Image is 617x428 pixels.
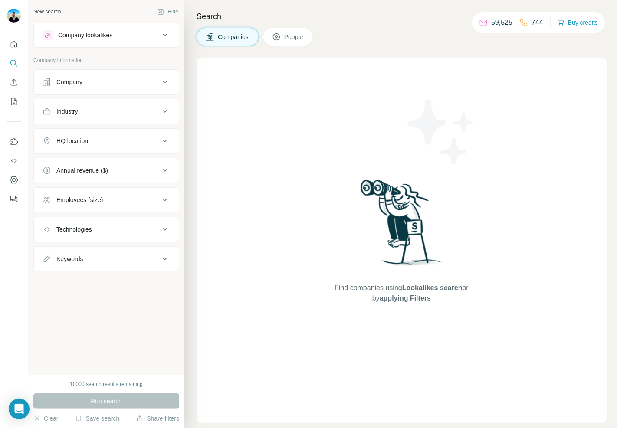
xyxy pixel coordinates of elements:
button: My lists [7,94,21,109]
button: Keywords [34,248,179,269]
div: Employees (size) [56,196,103,204]
button: Hide [151,5,184,18]
div: Keywords [56,255,83,263]
h4: Search [197,10,607,23]
span: Find companies using or by [332,283,471,304]
div: Company [56,78,82,86]
div: New search [33,8,61,16]
div: Open Intercom Messenger [9,399,30,419]
span: applying Filters [380,294,431,302]
img: Surfe Illustration - Stars [402,93,480,171]
button: Feedback [7,191,21,207]
button: Buy credits [558,16,598,29]
button: Search [7,56,21,71]
button: Quick start [7,36,21,52]
button: HQ location [34,131,179,151]
button: Use Surfe on LinkedIn [7,134,21,150]
p: Company information [33,56,179,64]
img: Surfe Illustration - Woman searching with binoculars [357,177,447,274]
span: People [284,33,304,41]
button: Technologies [34,219,179,240]
div: 10000 search results remaining [70,380,142,388]
div: Company lookalikes [58,31,112,39]
button: Industry [34,101,179,122]
button: Use Surfe API [7,153,21,169]
div: Annual revenue ($) [56,166,108,175]
button: Enrich CSV [7,75,21,90]
button: Company [34,72,179,92]
button: Share filters [136,414,179,423]
span: Companies [218,33,249,41]
button: Dashboard [7,172,21,188]
button: Clear [33,414,58,423]
div: Industry [56,107,78,116]
div: Technologies [56,225,92,234]
p: 59,525 [491,17,512,28]
img: Avatar [7,9,21,23]
div: HQ location [56,137,88,145]
button: Employees (size) [34,189,179,210]
button: Annual revenue ($) [34,160,179,181]
button: Company lookalikes [34,25,179,46]
button: Save search [75,414,119,423]
span: Lookalikes search [402,284,463,291]
p: 744 [532,17,543,28]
